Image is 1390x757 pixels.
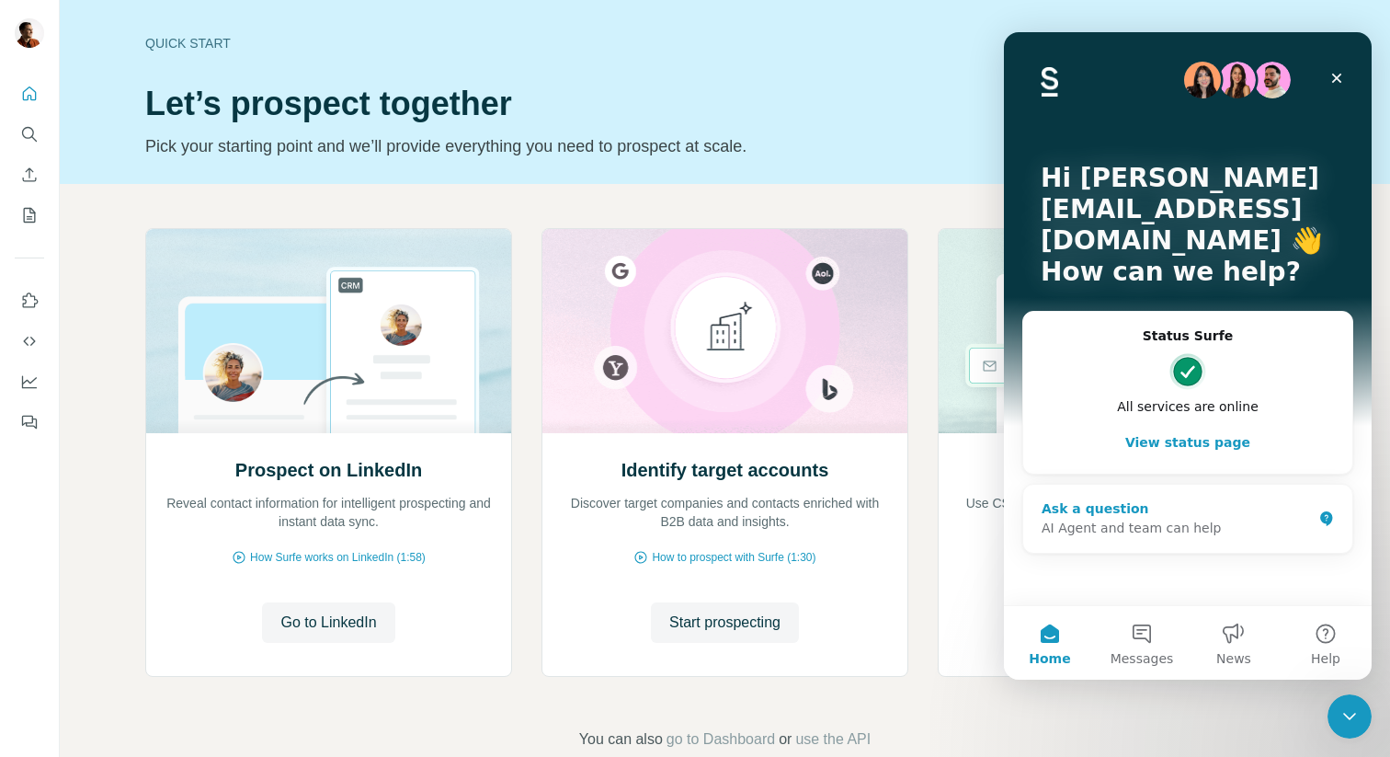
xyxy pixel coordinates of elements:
[652,549,815,566] span: How to prospect with Surfe (1:30)
[621,457,829,483] h2: Identify target accounts
[145,34,1031,52] div: Quick start
[280,612,376,634] span: Go to LinkedIn
[779,728,792,751] span: or
[15,77,44,110] button: Quick start
[262,602,394,643] button: Go to LinkedIn
[541,229,908,433] img: Identify target accounts
[15,284,44,317] button: Use Surfe on LinkedIn
[1004,32,1372,680] iframe: Intercom live chat
[145,133,1031,159] p: Pick your starting point and we’ll provide everything you need to prospect at scale.
[235,457,422,483] h2: Prospect on LinkedIn
[15,118,44,151] button: Search
[15,18,44,48] img: Avatar
[1327,694,1372,739] iframe: Intercom live chat
[669,612,780,634] span: Start prospecting
[15,199,44,232] button: My lists
[667,728,775,751] button: go to Dashboard
[651,602,799,643] button: Start prospecting
[15,325,44,358] button: Use Surfe API
[250,549,426,566] span: How Surfe works on LinkedIn (1:58)
[957,494,1285,531] p: Use CSV enrichment to confirm you are using the best data available.
[15,365,44,398] button: Dashboard
[165,494,493,531] p: Reveal contact information for intelligent prospecting and instant data sync.
[15,158,44,191] button: Enrich CSV
[561,494,889,531] p: Discover target companies and contacts enriched with B2B data and insights.
[795,728,871,751] button: use the API
[15,406,44,439] button: Feedback
[145,86,1031,122] h1: Let’s prospect together
[145,229,512,433] img: Prospect on LinkedIn
[579,728,663,751] span: You can also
